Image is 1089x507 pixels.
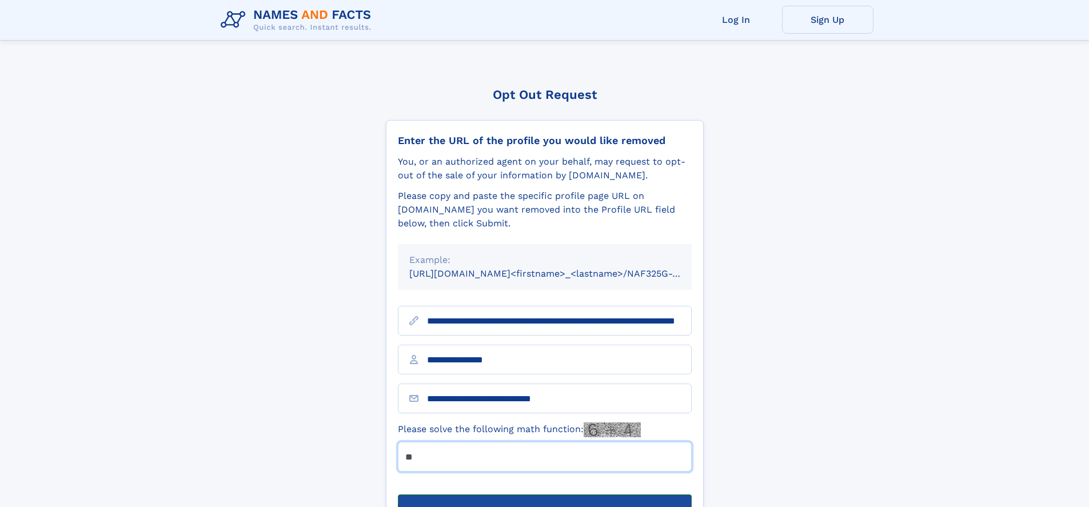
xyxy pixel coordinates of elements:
[398,155,692,182] div: You, or an authorized agent on your behalf, may request to opt-out of the sale of your informatio...
[398,422,641,437] label: Please solve the following math function:
[409,253,680,267] div: Example:
[691,6,782,34] a: Log In
[216,5,381,35] img: Logo Names and Facts
[398,134,692,147] div: Enter the URL of the profile you would like removed
[398,189,692,230] div: Please copy and paste the specific profile page URL on [DOMAIN_NAME] you want removed into the Pr...
[782,6,873,34] a: Sign Up
[409,268,713,279] small: [URL][DOMAIN_NAME]<firstname>_<lastname>/NAF325G-xxxxxxxx
[386,87,704,102] div: Opt Out Request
